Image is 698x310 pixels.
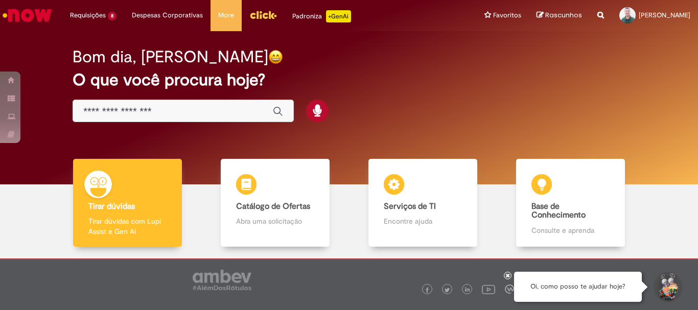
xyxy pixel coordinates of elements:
[73,48,268,66] h2: Bom dia, [PERSON_NAME]
[531,225,609,235] p: Consulte e aprenda
[236,201,310,211] b: Catálogo de Ofertas
[652,272,683,302] button: Iniciar Conversa de Suporte
[497,159,644,247] a: Base de Conhecimento Consulte e aprenda
[531,201,586,221] b: Base de Conhecimento
[292,10,351,22] div: Padroniza
[514,272,642,302] div: Oi, como posso te ajudar hoje?
[326,10,351,22] p: +GenAi
[465,287,470,293] img: logo_footer_linkedin.png
[639,11,690,19] span: [PERSON_NAME]
[505,284,514,294] img: logo_footer_workplace.png
[545,10,582,20] span: Rascunhos
[132,10,203,20] span: Despesas Corporativas
[236,216,314,226] p: Abra uma solicitação
[482,282,495,296] img: logo_footer_youtube.png
[201,159,349,247] a: Catálogo de Ofertas Abra uma solicitação
[384,201,436,211] b: Serviços de TI
[493,10,521,20] span: Favoritos
[268,50,283,64] img: happy-face.png
[1,5,54,26] img: ServiceNow
[349,159,497,247] a: Serviços de TI Encontre ajuda
[249,7,277,22] img: click_logo_yellow_360x200.png
[88,216,166,236] p: Tirar dúvidas com Lupi Assist e Gen Ai
[88,201,135,211] b: Tirar dúvidas
[445,288,450,293] img: logo_footer_twitter.png
[384,216,461,226] p: Encontre ajuda
[54,159,201,247] a: Tirar dúvidas Tirar dúvidas com Lupi Assist e Gen Ai
[425,288,430,293] img: logo_footer_facebook.png
[218,10,234,20] span: More
[193,270,251,290] img: logo_footer_ambev_rotulo_gray.png
[73,71,625,89] h2: O que você procura hoje?
[70,10,106,20] span: Requisições
[108,12,117,20] span: 8
[537,11,582,20] a: Rascunhos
